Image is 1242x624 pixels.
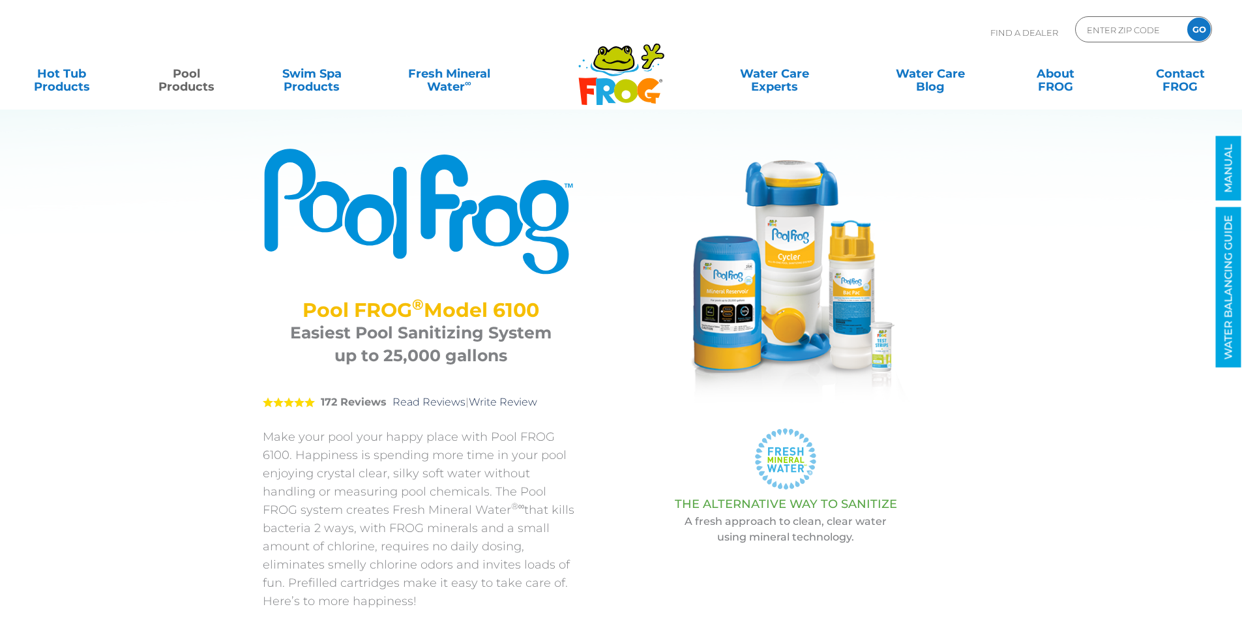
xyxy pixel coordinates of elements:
a: AboutFROG [1007,61,1104,87]
img: Product Logo [263,147,579,276]
p: Find A Dealer [990,16,1058,49]
h3: Easiest Pool Sanitizing System up to 25,000 gallons [279,321,563,367]
h2: Pool FROG Model 6100 [279,299,563,321]
a: Swim SpaProducts [263,61,361,87]
a: Write Review [469,396,537,408]
p: Make your pool your happy place with Pool FROG 6100. Happiness is spending more time in your pool... [263,428,579,610]
a: WATER BALANCING GUIDE [1216,207,1241,368]
div: | [263,377,579,428]
sup: ®∞ [511,501,525,511]
a: Water CareBlog [881,61,979,87]
a: PoolProducts [138,61,235,87]
h3: THE ALTERNATIVE WAY TO SANITIZE [612,498,960,511]
strong: 172 Reviews [321,396,387,408]
a: Water CareExperts [696,61,853,87]
a: ContactFROG [1132,61,1229,87]
span: 5 [263,397,315,408]
img: Frog Products Logo [571,26,672,106]
a: Hot TubProducts [13,61,110,87]
p: A fresh approach to clean, clear water using mineral technology. [612,514,960,545]
a: Read Reviews [392,396,466,408]
a: MANUAL [1216,136,1241,201]
a: Fresh MineralWater∞ [388,61,510,87]
sup: ® [412,295,424,314]
input: GO [1187,18,1211,41]
sup: ∞ [465,78,471,88]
